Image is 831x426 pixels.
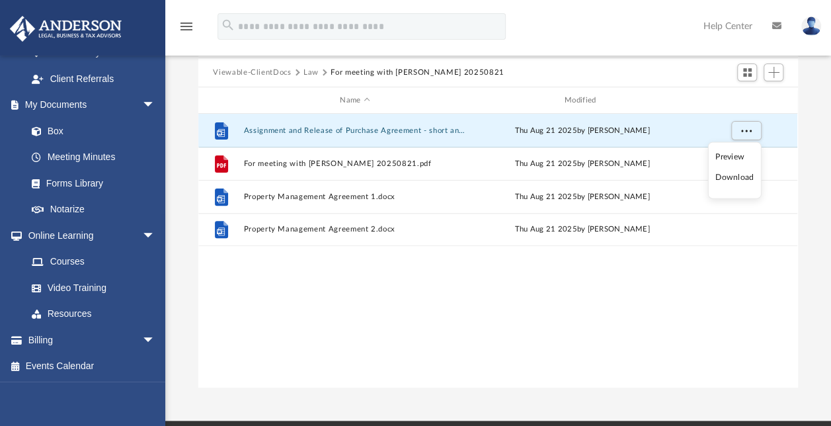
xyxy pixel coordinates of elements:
a: Online Learningarrow_drop_down [9,222,169,249]
button: For meeting with [PERSON_NAME] 20250821.pdf [244,159,466,168]
button: More options [731,121,762,141]
ul: More options [707,142,761,199]
div: Thu Aug 21 2025 by [PERSON_NAME] [471,158,693,170]
button: For meeting with [PERSON_NAME] 20250821 [331,67,504,79]
div: Thu Aug 21 2025 by [PERSON_NAME] [471,125,693,137]
img: User Pic [801,17,821,36]
span: arrow_drop_down [142,92,169,119]
div: Thu Aug 21 2025 by [PERSON_NAME] [471,191,693,203]
a: Meeting Minutes [19,144,169,171]
a: Courses [19,249,169,275]
button: Assignment and Release of Purchase Agreement - short and long forms.docx [244,126,466,135]
a: Resources [19,301,169,327]
span: arrow_drop_down [142,222,169,249]
div: Name [243,95,465,106]
button: Law [303,67,319,79]
div: Thu Aug 21 2025 by [PERSON_NAME] [471,224,693,235]
a: My Documentsarrow_drop_down [9,92,169,118]
div: Modified [471,95,693,106]
span: arrow_drop_down [142,327,169,354]
a: Forms Library [19,170,162,196]
a: Video Training [19,275,162,301]
button: Add [764,64,783,82]
li: Preview [715,149,754,163]
div: id [699,95,792,106]
button: Property Management Agreement 2.docx [244,225,466,234]
button: Property Management Agreement 1.docx [244,192,466,201]
button: Viewable-ClientDocs [213,67,291,79]
a: Billingarrow_drop_down [9,327,175,353]
a: Notarize [19,196,169,223]
div: id [204,95,237,106]
div: grid [198,114,797,388]
a: Events Calendar [9,353,175,380]
li: Download [715,171,754,185]
a: Client Referrals [19,65,169,92]
img: Anderson Advisors Platinum Portal [6,16,126,42]
i: search [221,18,235,32]
a: Box [19,118,162,144]
a: menu [178,25,194,34]
i: menu [178,19,194,34]
button: Switch to Grid View [737,64,757,82]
